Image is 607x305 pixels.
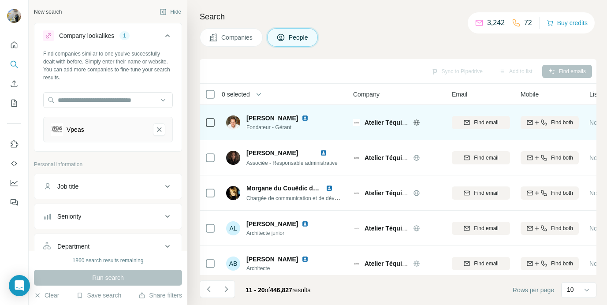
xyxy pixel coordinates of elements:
[513,286,554,294] span: Rows per page
[7,175,21,191] button: Dashboard
[353,90,380,99] span: Company
[7,76,21,92] button: Enrich CSV
[353,119,360,126] img: Logo of Atelier Téqui Architectes
[302,220,309,227] img: LinkedIn logo
[524,18,532,28] p: 72
[7,37,21,53] button: Quick start
[246,194,362,201] span: Chargée de communication et de développement
[589,90,602,99] span: Lists
[551,154,573,162] span: Find both
[57,212,81,221] div: Seniority
[226,186,240,200] img: Avatar
[567,285,574,294] p: 10
[265,286,270,294] span: of
[551,189,573,197] span: Find both
[7,56,21,72] button: Search
[521,116,579,129] button: Find both
[365,190,437,197] span: Atelier Téqui Architectes
[34,8,62,16] div: New search
[34,25,182,50] button: Company lookalikes1
[7,9,21,23] img: Avatar
[320,149,327,156] img: LinkedIn logo
[246,123,319,131] span: Fondateur - Gérant
[521,186,579,200] button: Find both
[200,280,217,298] button: Navigate to previous page
[521,222,579,235] button: Find both
[551,119,573,126] span: Find both
[222,90,250,99] span: 0 selected
[119,32,130,40] div: 1
[353,225,360,232] img: Logo of Atelier Téqui Architectes
[226,115,240,130] img: Avatar
[217,280,235,298] button: Navigate to next page
[452,151,510,164] button: Find email
[246,185,347,192] span: Morgane du Couëdic de Kergoaler
[474,260,498,268] span: Find email
[57,242,89,251] div: Department
[7,156,21,171] button: Use Surfe API
[34,291,59,300] button: Clear
[57,182,78,191] div: Job title
[551,260,573,268] span: Find both
[302,256,309,263] img: LinkedIn logo
[474,119,498,126] span: Find email
[521,90,539,99] span: Mobile
[73,257,144,264] div: 1860 search results remaining
[226,221,240,235] div: AL
[153,5,187,19] button: Hide
[9,275,30,296] div: Open Intercom Messenger
[221,33,253,42] span: Companies
[487,18,505,28] p: 3,242
[246,160,338,166] span: Associée - Responsable administrative
[246,286,265,294] span: 11 - 20
[138,291,182,300] button: Share filters
[7,194,21,210] button: Feedback
[246,264,319,272] span: Architecte
[51,123,63,136] img: Vpeas-logo
[452,257,510,270] button: Find email
[365,260,437,267] span: Atelier Téqui Architectes
[246,286,310,294] span: results
[226,151,240,165] img: Avatar
[452,90,467,99] span: Email
[7,136,21,152] button: Use Surfe on LinkedIn
[302,115,309,122] img: LinkedIn logo
[326,185,333,192] img: LinkedIn logo
[547,17,588,29] button: Buy credits
[34,160,182,168] p: Personal information
[270,286,292,294] span: 446,827
[353,190,360,197] img: Logo of Atelier Téqui Architectes
[246,149,298,156] span: [PERSON_NAME]
[365,154,437,161] span: Atelier Téqui Architectes
[200,11,596,23] h4: Search
[551,224,573,232] span: Find both
[474,154,498,162] span: Find email
[474,189,498,197] span: Find email
[246,114,298,123] span: [PERSON_NAME]
[452,222,510,235] button: Find email
[353,154,360,161] img: Logo of Atelier Téqui Architectes
[43,50,173,82] div: Find companies similar to one you've successfully dealt with before. Simply enter their name or w...
[34,176,182,197] button: Job title
[34,206,182,227] button: Seniority
[153,123,165,136] button: Vpeas-remove-button
[452,186,510,200] button: Find email
[289,33,309,42] span: People
[246,219,298,228] span: [PERSON_NAME]
[34,236,182,257] button: Department
[76,291,121,300] button: Save search
[226,257,240,271] div: AB
[474,224,498,232] span: Find email
[353,260,360,267] img: Logo of Atelier Téqui Architectes
[521,151,579,164] button: Find both
[365,119,437,126] span: Atelier Téqui Architectes
[365,225,437,232] span: Atelier Téqui Architectes
[67,125,84,134] div: Vpeas
[246,255,298,264] span: [PERSON_NAME]
[452,116,510,129] button: Find email
[59,31,114,40] div: Company lookalikes
[7,95,21,111] button: My lists
[521,257,579,270] button: Find both
[246,229,319,237] span: Architecte junior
